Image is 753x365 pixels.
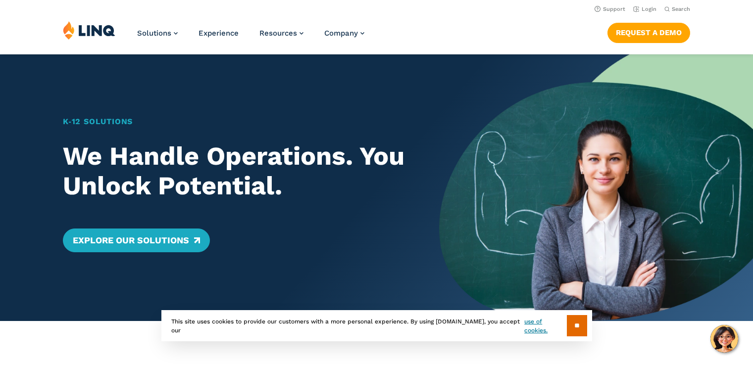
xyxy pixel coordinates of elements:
h1: K‑12 Solutions [63,116,409,128]
img: Home Banner [439,54,753,321]
a: Explore Our Solutions [63,228,210,252]
a: Resources [259,29,303,38]
span: Company [324,29,358,38]
a: use of cookies. [524,317,566,335]
span: Resources [259,29,297,38]
button: Open Search Bar [664,5,690,13]
a: Company [324,29,364,38]
a: Login [633,6,656,12]
nav: Button Navigation [607,21,690,43]
span: Search [672,6,690,12]
img: LINQ | K‑12 Software [63,21,115,40]
h2: We Handle Operations. You Unlock Potential. [63,141,409,201]
div: This site uses cookies to provide our customers with a more personal experience. By using [DOMAIN... [161,310,592,341]
button: Hello, have a question? Let’s chat. [710,325,738,353]
a: Request a Demo [607,23,690,43]
nav: Primary Navigation [137,21,364,53]
span: Solutions [137,29,171,38]
a: Experience [199,29,239,38]
a: Solutions [137,29,178,38]
a: Support [595,6,625,12]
